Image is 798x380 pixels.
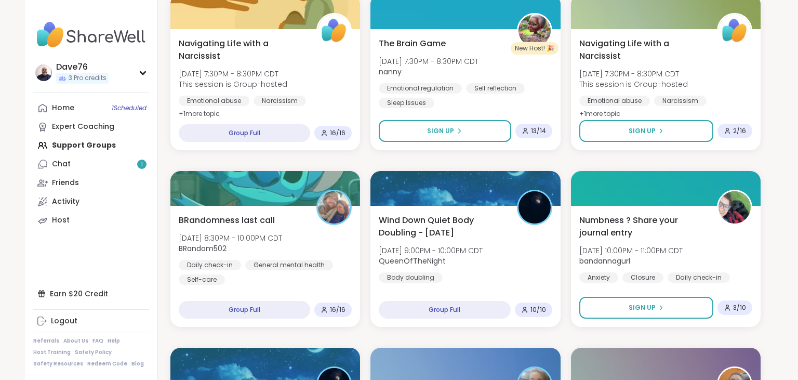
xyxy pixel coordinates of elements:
[51,316,77,326] div: Logout
[531,127,546,135] span: 13 / 14
[379,98,434,108] div: Sleep Issues
[379,214,505,239] span: Wind Down Quiet Body Doubling - [DATE]
[579,79,688,89] span: This session is Group-hosted
[318,15,350,47] img: ShareWell
[579,214,706,239] span: Numbness ? Share your journal entry
[179,37,305,62] span: Navigating Life with a Narcissist
[179,233,282,243] span: [DATE] 8:30PM - 10:00PM CDT
[52,122,114,132] div: Expert Coaching
[518,191,551,224] img: QueenOfTheNight
[75,349,112,356] a: Safety Policy
[33,312,149,331] a: Logout
[579,256,630,266] b: bandannagurl
[579,120,713,142] button: Sign Up
[63,337,88,345] a: About Us
[179,79,287,89] span: This session is Group-hosted
[33,284,149,303] div: Earn $20 Credit
[622,272,663,283] div: Closure
[511,42,558,55] div: New Host! 🎉
[92,337,103,345] a: FAQ
[56,61,109,73] div: Dave76
[112,104,147,112] span: 1 Scheduled
[629,303,656,312] span: Sign Up
[33,17,149,53] img: ShareWell Nav Logo
[379,67,402,77] b: nanny
[579,297,713,319] button: Sign Up
[733,304,746,312] span: 3 / 10
[245,260,333,270] div: General mental health
[579,96,650,106] div: Emotional abuse
[579,272,618,283] div: Anxiety
[52,196,79,207] div: Activity
[141,160,143,169] span: 1
[33,337,59,345] a: Referrals
[179,243,227,254] b: BRandom502
[179,260,241,270] div: Daily check-in
[33,349,71,356] a: Host Training
[379,256,446,266] b: QueenOfTheNight
[427,126,454,136] span: Sign Up
[179,69,287,79] span: [DATE] 7:30PM - 8:30PM CDT
[518,15,551,47] img: nanny
[87,360,127,368] a: Redeem Code
[33,155,149,174] a: Chat1
[579,37,706,62] span: Navigating Life with a Narcissist
[379,56,478,67] span: [DATE] 7:30PM - 8:30PM CDT
[254,96,306,106] div: Narcissism
[379,120,511,142] button: Sign Up
[733,127,746,135] span: 2 / 16
[330,129,345,137] span: 16 / 16
[318,191,350,224] img: BRandom502
[719,191,751,224] img: bandannagurl
[379,37,446,50] span: The Brain Game
[33,174,149,192] a: Friends
[52,103,74,113] div: Home
[179,301,310,319] div: Group Full
[629,126,656,136] span: Sign Up
[579,69,688,79] span: [DATE] 7:30PM - 8:30PM CDT
[379,245,483,256] span: [DATE] 9:00PM - 10:00PM CDT
[179,124,310,142] div: Group Full
[33,211,149,230] a: Host
[719,15,751,47] img: ShareWell
[466,83,525,94] div: Self reflection
[179,96,249,106] div: Emotional abuse
[108,337,120,345] a: Help
[330,306,345,314] span: 16 / 16
[379,301,510,319] div: Group Full
[179,274,225,285] div: Self-care
[668,272,730,283] div: Daily check-in
[33,360,83,368] a: Safety Resources
[179,214,275,227] span: BRandomness last call
[579,245,683,256] span: [DATE] 10:00PM - 11:00PM CDT
[654,96,707,106] div: Narcissism
[379,83,462,94] div: Emotional regulation
[52,215,70,226] div: Host
[530,306,546,314] span: 10 / 10
[52,178,79,188] div: Friends
[33,99,149,117] a: Home1Scheduled
[379,272,443,283] div: Body doubling
[33,192,149,211] a: Activity
[33,117,149,136] a: Expert Coaching
[52,159,71,169] div: Chat
[35,64,52,81] img: Dave76
[131,360,144,368] a: Blog
[69,74,107,83] span: 3 Pro credits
